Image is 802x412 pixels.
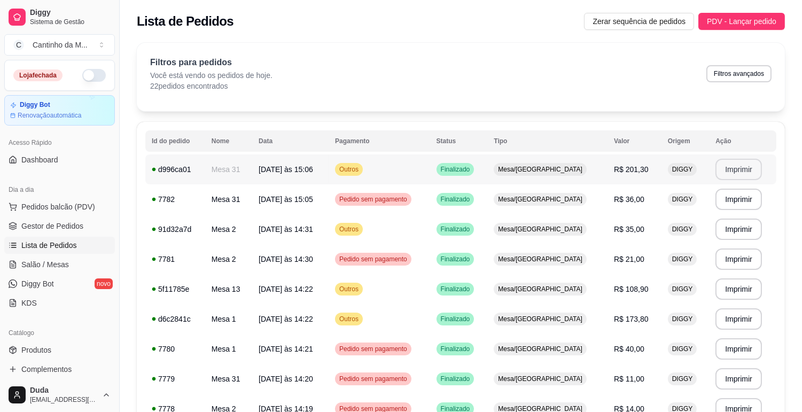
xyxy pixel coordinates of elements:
[205,364,252,394] td: Mesa 31
[614,375,644,383] span: R$ 11,00
[21,201,95,212] span: Pedidos balcão (PDV)
[661,130,709,152] th: Origem
[21,154,58,165] span: Dashboard
[4,198,115,215] button: Pedidos balcão (PDV)
[670,375,695,383] span: DIGGY
[496,375,585,383] span: Mesa/[GEOGRAPHIC_DATA]
[608,130,661,152] th: Valor
[496,195,585,204] span: Mesa/[GEOGRAPHIC_DATA]
[4,256,115,273] a: Salão / Mesas
[152,194,199,205] div: 7782
[150,56,272,69] p: Filtros para pedidos
[670,285,695,293] span: DIGGY
[4,34,115,56] button: Select a team
[150,70,272,81] p: Você está vendo os pedidos de hoje.
[21,278,54,289] span: Diggy Bot
[20,101,50,109] article: Diggy Bot
[670,225,695,234] span: DIGGY
[30,18,111,26] span: Sistema de Gestão
[205,304,252,334] td: Mesa 1
[439,315,472,323] span: Finalizado
[259,165,313,174] span: [DATE] às 15:06
[706,65,772,82] button: Filtros avançados
[715,159,762,180] button: Imprimir
[205,274,252,304] td: Mesa 13
[259,285,313,293] span: [DATE] às 14:22
[496,315,585,323] span: Mesa/[GEOGRAPHIC_DATA]
[614,195,644,204] span: R$ 36,00
[439,285,472,293] span: Finalizado
[329,130,430,152] th: Pagamento
[715,248,762,270] button: Imprimir
[150,81,272,91] p: 22 pedidos encontrados
[4,294,115,312] a: KDS
[21,345,51,355] span: Produtos
[205,214,252,244] td: Mesa 2
[670,345,695,353] span: DIGGY
[430,130,488,152] th: Status
[82,69,106,82] button: Alterar Status
[337,225,361,234] span: Outros
[715,219,762,240] button: Imprimir
[259,375,313,383] span: [DATE] às 14:20
[715,338,762,360] button: Imprimir
[584,13,694,30] button: Zerar sequência de pedidos
[439,225,472,234] span: Finalizado
[496,255,585,263] span: Mesa/[GEOGRAPHIC_DATA]
[152,254,199,265] div: 7781
[152,224,199,235] div: 91d32a7d
[4,324,115,341] div: Catálogo
[4,181,115,198] div: Dia a dia
[439,375,472,383] span: Finalizado
[259,225,313,234] span: [DATE] às 14:31
[707,15,776,27] span: PDV - Lançar pedido
[337,195,409,204] span: Pedido sem pagamento
[4,361,115,378] a: Complementos
[137,13,233,30] h2: Lista de Pedidos
[337,345,409,353] span: Pedido sem pagamento
[337,375,409,383] span: Pedido sem pagamento
[4,341,115,359] a: Produtos
[152,164,199,175] div: d996ca01
[205,244,252,274] td: Mesa 2
[145,130,205,152] th: Id do pedido
[496,165,585,174] span: Mesa/[GEOGRAPHIC_DATA]
[593,15,686,27] span: Zerar sequência de pedidos
[439,255,472,263] span: Finalizado
[709,130,776,152] th: Ação
[4,275,115,292] a: Diggy Botnovo
[4,4,115,30] a: DiggySistema de Gestão
[152,284,199,294] div: 5f11785e
[337,315,361,323] span: Outros
[13,40,24,50] span: C
[259,315,313,323] span: [DATE] às 14:22
[259,255,313,263] span: [DATE] às 14:30
[670,195,695,204] span: DIGGY
[21,259,69,270] span: Salão / Mesas
[33,40,88,50] div: Cantinho da M ...
[439,165,472,174] span: Finalizado
[13,69,63,81] div: Loja fechada
[21,221,83,231] span: Gestor de Pedidos
[30,386,98,395] span: Duda
[496,345,585,353] span: Mesa/[GEOGRAPHIC_DATA]
[614,285,649,293] span: R$ 108,90
[205,334,252,364] td: Mesa 1
[439,345,472,353] span: Finalizado
[670,315,695,323] span: DIGGY
[30,395,98,404] span: [EMAIL_ADDRESS][DOMAIN_NAME]
[487,130,608,152] th: Tipo
[152,314,199,324] div: d6c2841c
[4,151,115,168] a: Dashboard
[205,154,252,184] td: Mesa 31
[614,255,644,263] span: R$ 21,00
[614,315,649,323] span: R$ 173,80
[439,195,472,204] span: Finalizado
[614,345,644,353] span: R$ 40,00
[4,217,115,235] a: Gestor de Pedidos
[4,382,115,408] button: Duda[EMAIL_ADDRESS][DOMAIN_NAME]
[715,308,762,330] button: Imprimir
[30,8,111,18] span: Diggy
[259,345,313,353] span: [DATE] às 14:21
[614,225,644,234] span: R$ 35,00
